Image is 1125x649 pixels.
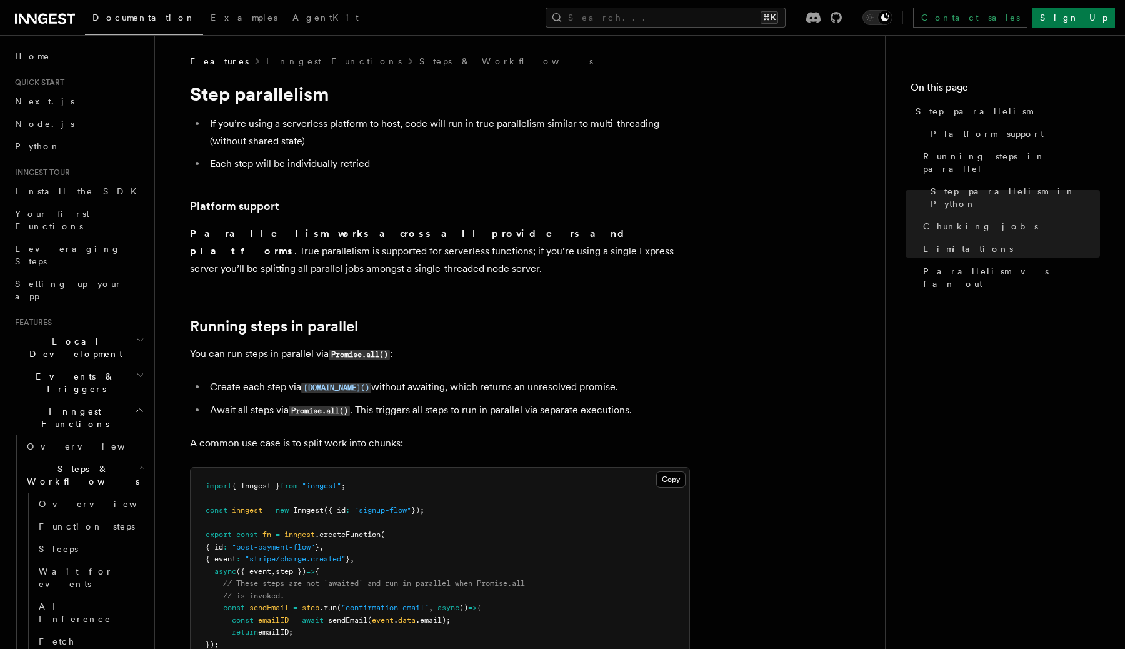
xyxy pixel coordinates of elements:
[39,601,111,624] span: AI Inference
[372,616,394,625] span: event
[34,538,147,560] a: Sleeps
[190,83,690,105] h1: Step parallelism
[276,506,289,515] span: new
[319,543,324,551] span: ,
[232,506,262,515] span: inngest
[301,381,371,393] a: [DOMAIN_NAME]()
[346,506,350,515] span: :
[341,481,346,490] span: ;
[232,628,258,636] span: return
[10,135,147,158] a: Python
[85,4,203,35] a: Documentation
[276,530,280,539] span: =
[245,555,346,563] span: "stripe/charge.created"
[190,55,249,68] span: Features
[911,100,1100,123] a: Step parallelism
[459,603,468,612] span: ()
[656,471,686,488] button: Copy
[258,628,293,636] span: emailID;
[546,8,786,28] button: Search...⌘K
[39,544,78,554] span: Sleeps
[232,481,280,490] span: { Inngest }
[190,225,690,278] p: . True parallelism is supported for serverless functions; if you’re using a single Express server...
[10,273,147,308] a: Setting up your app
[350,555,354,563] span: ,
[337,603,341,612] span: (
[10,335,136,360] span: Local Development
[437,603,459,612] span: async
[315,530,381,539] span: .createFunction
[206,401,690,420] li: Await all steps via . This triggers all steps to run in parallel via separate executions.
[22,463,139,488] span: Steps & Workflows
[306,567,315,576] span: =>
[862,10,892,25] button: Toggle dark mode
[292,13,359,23] span: AgentKit
[293,506,324,515] span: Inngest
[419,55,593,68] a: Steps & Workflows
[223,591,284,600] span: // is invoked.
[10,405,135,430] span: Inngest Functions
[214,567,236,576] span: async
[10,330,147,365] button: Local Development
[258,616,289,625] span: emailID
[190,198,279,215] a: Platform support
[249,603,289,612] span: sendEmail
[315,567,319,576] span: {
[918,145,1100,180] a: Running steps in parallel
[931,185,1100,210] span: Step parallelism in Python
[190,228,634,257] strong: Parallelism works across all providers and platforms
[10,400,147,435] button: Inngest Functions
[916,105,1032,118] span: Step parallelism
[22,435,147,458] a: Overview
[398,616,416,625] span: data
[301,383,371,393] code: [DOMAIN_NAME]()
[10,203,147,238] a: Your first Functions
[34,595,147,630] a: AI Inference
[262,530,271,539] span: fn
[918,238,1100,260] a: Limitations
[267,506,271,515] span: =
[190,435,690,452] p: A common use case is to split work into chunks:
[416,616,451,625] span: .email);
[15,96,74,106] span: Next.js
[293,603,297,612] span: =
[10,238,147,273] a: Leveraging Steps
[926,123,1100,145] a: Platform support
[15,209,89,231] span: Your first Functions
[22,458,147,493] button: Steps & Workflows
[918,260,1100,295] a: Parallelism vs fan-out
[266,55,402,68] a: Inngest Functions
[285,4,366,34] a: AgentKit
[10,113,147,135] a: Node.js
[223,579,525,588] span: // These steps are not `awaited` and run in parallel when Promise.all
[206,378,690,396] li: Create each step via without awaiting, which returns an unresolved promise.
[15,119,74,129] span: Node.js
[27,441,156,451] span: Overview
[280,481,297,490] span: from
[468,603,477,612] span: =>
[293,616,297,625] span: =
[346,555,350,563] span: }
[923,243,1013,255] span: Limitations
[15,50,50,63] span: Home
[315,543,319,551] span: }
[923,265,1100,290] span: Parallelism vs fan-out
[206,543,223,551] span: { id
[206,155,690,173] li: Each step will be individually retried
[203,4,285,34] a: Examples
[232,543,315,551] span: "post-payment-flow"
[34,560,147,595] a: Wait for events
[10,90,147,113] a: Next.js
[302,603,319,612] span: step
[10,180,147,203] a: Install the SDK
[271,567,276,576] span: ,
[236,567,271,576] span: ({ event
[15,186,144,196] span: Install the SDK
[190,345,690,363] p: You can run steps in parallel via :
[236,555,241,563] span: :
[34,515,147,538] a: Function steps
[211,13,277,23] span: Examples
[354,506,411,515] span: "signup-flow"
[39,636,75,646] span: Fetch
[236,530,258,539] span: const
